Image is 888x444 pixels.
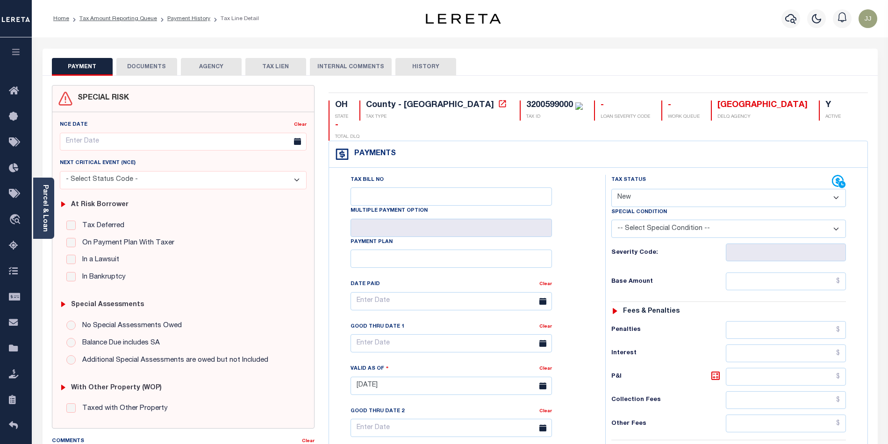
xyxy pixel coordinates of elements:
img: check-icon-green.svg [575,102,583,110]
li: Tax Line Detail [210,14,259,23]
h6: At Risk Borrower [71,201,129,209]
p: DELQ AGENCY [717,114,808,121]
a: Tax Amount Reporting Queue [79,16,157,21]
h6: Special Assessments [71,301,144,309]
label: Date Paid [351,280,380,288]
div: [GEOGRAPHIC_DATA] [717,100,808,111]
label: Tax Bill No [351,176,384,184]
button: TAX LIEN [245,58,306,76]
label: Valid as Of [351,364,389,373]
p: STATE [335,114,348,121]
label: Good Thru Date 2 [351,408,404,415]
label: Multiple Payment Option [351,207,428,215]
input: $ [726,321,846,339]
label: Balance Due includes SA [78,338,160,349]
h6: Base Amount [611,278,725,286]
h6: Collection Fees [611,396,725,404]
h4: SPECIAL RISK [73,94,129,103]
label: In Bankruptcy [78,272,126,283]
label: Next Critical Event (NCE) [60,159,136,167]
p: WORK QUEUE [668,114,700,121]
div: County - [GEOGRAPHIC_DATA] [366,101,494,109]
input: Enter Date [351,419,552,437]
h6: Fees & Penalties [623,308,680,315]
label: Additional Special Assessments are owed but not Included [78,355,268,366]
input: $ [726,344,846,362]
label: NCE Date [60,121,87,129]
div: - [601,100,650,111]
a: Clear [539,324,552,329]
label: Taxed with Other Property [78,403,168,414]
p: TOTAL DLQ [335,134,359,141]
button: HISTORY [395,58,456,76]
a: Payment History [167,16,210,21]
h6: with Other Property (WOP) [71,384,162,392]
button: AGENCY [181,58,242,76]
label: Tax Status [611,176,646,184]
input: Enter Date [60,133,307,151]
a: Clear [539,409,552,414]
a: Home [53,16,69,21]
p: ACTIVE [825,114,841,121]
h6: P&I [611,370,725,383]
div: - [335,121,359,131]
button: DOCUMENTS [116,58,177,76]
label: Special Condition [611,208,667,216]
button: PAYMENT [52,58,113,76]
label: Good Thru Date 1 [351,323,404,331]
input: Enter Date [351,334,552,352]
h6: Interest [611,350,725,357]
p: LOAN SEVERITY CODE [601,114,650,121]
div: Y [825,100,841,111]
h6: Penalties [611,326,725,334]
input: $ [726,272,846,290]
input: Enter Date [351,292,552,310]
label: Payment Plan [351,238,393,246]
a: Parcel & Loan [42,185,48,232]
p: TAX TYPE [366,114,508,121]
input: $ [726,415,846,432]
input: Enter Date [351,377,552,395]
div: 3200599000 [526,101,573,109]
div: OH [335,100,348,111]
input: $ [726,368,846,386]
h6: Other Fees [611,420,725,428]
label: No Special Assessments Owed [78,321,182,331]
a: Clear [302,439,315,444]
h6: Severity Code: [611,249,725,257]
p: TAX ID [526,114,583,121]
input: $ [726,391,846,409]
a: Clear [539,366,552,371]
label: In a Lawsuit [78,255,119,265]
label: Tax Deferred [78,221,124,231]
i: travel_explore [9,214,24,226]
a: Clear [539,282,552,286]
div: - [668,100,700,111]
img: svg+xml;base64,PHN2ZyB4bWxucz0iaHR0cDovL3d3dy53My5vcmcvMjAwMC9zdmciIHBvaW50ZXItZXZlbnRzPSJub25lIi... [859,9,877,28]
label: On Payment Plan With Taxer [78,238,174,249]
h4: Payments [350,150,396,158]
button: INTERNAL COMMENTS [310,58,392,76]
img: logo-dark.svg [426,14,501,24]
a: Clear [294,122,307,127]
